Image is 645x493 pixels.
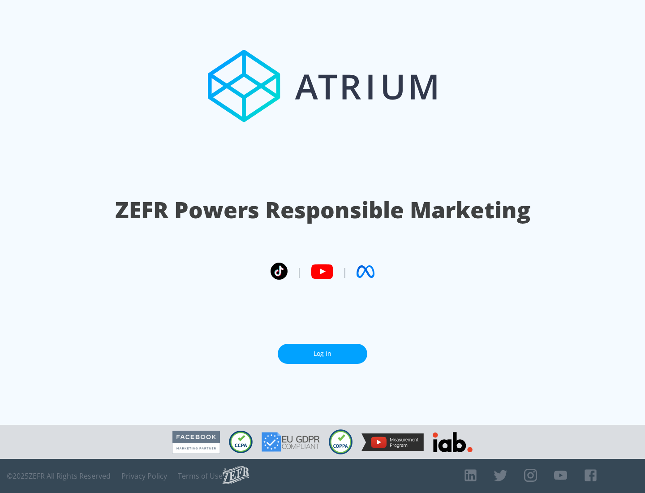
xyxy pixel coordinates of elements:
img: GDPR Compliant [262,432,320,452]
span: | [342,265,348,278]
a: Privacy Policy [121,471,167,480]
img: IAB [433,432,473,452]
span: | [297,265,302,278]
a: Log In [278,344,367,364]
img: CCPA Compliant [229,431,253,453]
img: COPPA Compliant [329,429,353,454]
span: © 2025 ZEFR All Rights Reserved [7,471,111,480]
img: YouTube Measurement Program [361,433,424,451]
a: Terms of Use [178,471,223,480]
img: Facebook Marketing Partner [172,431,220,454]
h1: ZEFR Powers Responsible Marketing [115,195,530,225]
